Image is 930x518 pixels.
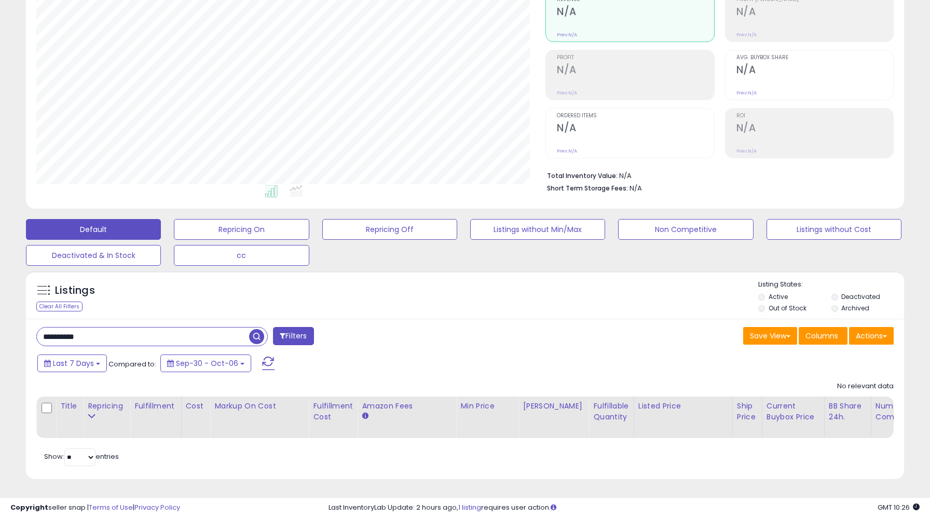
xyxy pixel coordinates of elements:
[10,502,48,512] strong: Copyright
[736,64,893,78] h2: N/A
[186,401,206,412] div: Cost
[36,302,83,311] div: Clear All Filters
[89,502,133,512] a: Terms of Use
[767,219,901,240] button: Listings without Cost
[736,148,757,154] small: Prev: N/A
[837,381,894,391] div: No relevant data
[547,171,618,180] b: Total Inventory Value:
[630,183,642,193] span: N/A
[736,113,893,119] span: ROI
[174,219,309,240] button: Repricing On
[10,503,180,513] div: seller snap | |
[769,292,788,301] label: Active
[26,219,161,240] button: Default
[878,502,920,512] span: 2025-10-14 10:26 GMT
[134,502,180,512] a: Privacy Policy
[160,355,251,372] button: Sep-30 - Oct-06
[557,90,577,96] small: Prev: N/A
[362,412,368,421] small: Amazon Fees.
[37,355,107,372] button: Last 7 Days
[737,401,758,422] div: Ship Price
[60,401,79,412] div: Title
[743,327,797,345] button: Save View
[210,397,309,438] th: The percentage added to the cost of goods (COGS) that forms the calculator for Min & Max prices.
[176,358,238,369] span: Sep-30 - Oct-06
[329,503,920,513] div: Last InventoryLab Update: 2 hours ago, requires user action.
[736,55,893,61] span: Avg. Buybox Share
[767,401,820,422] div: Current Buybox Price
[557,6,714,20] h2: N/A
[638,401,728,412] div: Listed Price
[618,219,753,240] button: Non Competitive
[273,327,313,345] button: Filters
[736,90,757,96] small: Prev: N/A
[841,292,880,301] label: Deactivated
[460,401,514,412] div: Min Price
[841,304,869,312] label: Archived
[55,283,95,298] h5: Listings
[134,401,176,412] div: Fulfillment
[849,327,894,345] button: Actions
[758,280,904,290] p: Listing States:
[523,401,584,412] div: [PERSON_NAME]
[214,401,304,412] div: Markup on Cost
[769,304,806,312] label: Out of Stock
[829,401,867,422] div: BB Share 24h.
[470,219,605,240] button: Listings without Min/Max
[876,401,913,422] div: Num of Comp.
[322,219,457,240] button: Repricing Off
[108,359,156,369] span: Compared to:
[44,452,119,461] span: Show: entries
[313,401,353,422] div: Fulfillment Cost
[557,122,714,136] h2: N/A
[26,245,161,266] button: Deactivated & In Stock
[174,245,309,266] button: cc
[557,55,714,61] span: Profit
[593,401,629,422] div: Fulfillable Quantity
[736,122,893,136] h2: N/A
[805,331,838,341] span: Columns
[547,184,628,193] b: Short Term Storage Fees:
[362,401,452,412] div: Amazon Fees
[88,401,126,412] div: Repricing
[53,358,94,369] span: Last 7 Days
[557,32,577,38] small: Prev: N/A
[557,148,577,154] small: Prev: N/A
[557,113,714,119] span: Ordered Items
[547,169,886,181] li: N/A
[557,64,714,78] h2: N/A
[736,32,757,38] small: Prev: N/A
[736,6,893,20] h2: N/A
[458,502,481,512] a: 1 listing
[799,327,847,345] button: Columns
